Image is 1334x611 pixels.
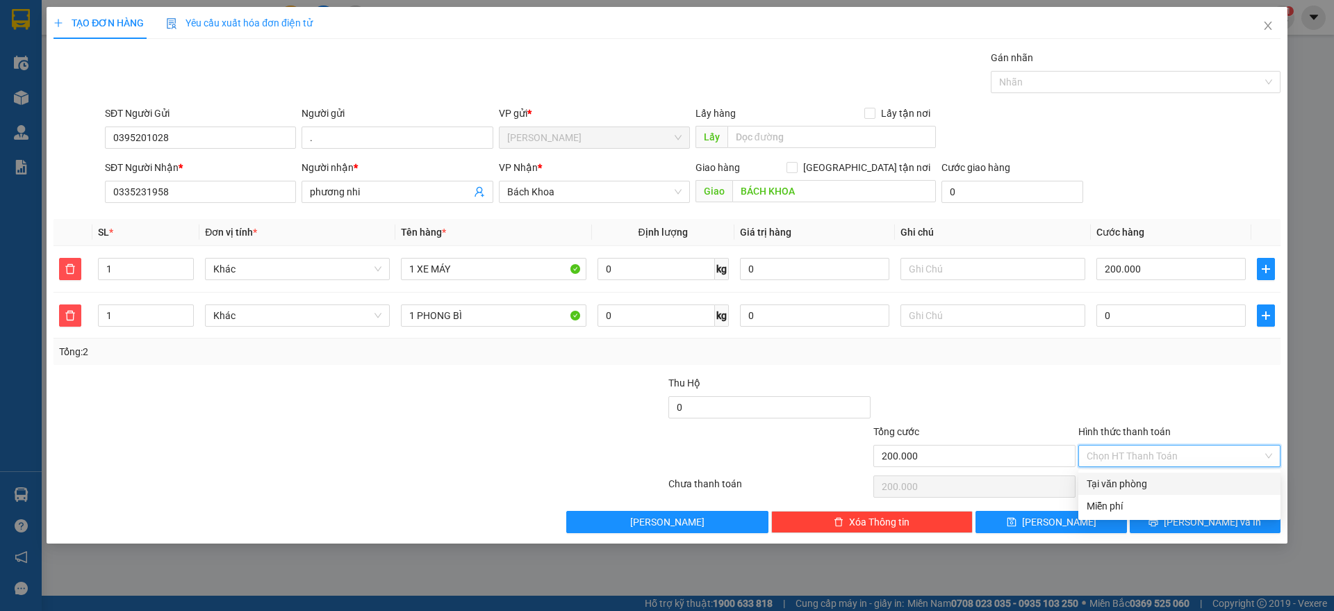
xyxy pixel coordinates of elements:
[630,514,705,530] span: [PERSON_NAME]
[213,305,381,326] span: Khác
[639,227,688,238] span: Định lượng
[695,126,727,148] span: Lấy
[12,60,123,79] div: 0336729381
[900,258,1085,280] input: Ghi Chú
[1257,304,1275,327] button: plus
[166,17,313,28] span: Yêu cầu xuất hóa đơn điện tử
[849,514,909,530] span: Xóa Thông tin
[1258,263,1274,275] span: plus
[715,304,729,327] span: kg
[59,304,81,327] button: delete
[1087,476,1272,491] div: Tại văn phòng
[60,310,81,321] span: delete
[105,106,296,121] div: SĐT Người Gửi
[133,89,151,104] span: TC:
[732,180,936,202] input: Dọc đường
[740,258,889,280] input: 0
[133,13,166,28] span: Nhận:
[991,52,1033,63] label: Gán nhãn
[12,43,123,60] div: .
[12,12,123,43] div: [PERSON_NAME]
[740,304,889,327] input: 0
[1022,514,1096,530] span: [PERSON_NAME]
[59,258,81,280] button: delete
[302,106,493,121] div: Người gửi
[875,106,936,121] span: Lấy tận nơi
[302,160,493,175] div: Người nhận
[166,18,177,29] img: icon
[53,18,63,28] span: plus
[205,227,257,238] span: Đơn vị tính
[695,108,736,119] span: Lấy hàng
[566,511,768,533] button: [PERSON_NAME]
[474,186,485,197] span: user-add
[1078,426,1171,437] label: Hình thức thanh toán
[798,160,936,175] span: [GEOGRAPHIC_DATA] tận nơi
[834,517,843,528] span: delete
[1249,7,1287,46] button: Close
[695,180,732,202] span: Giao
[941,162,1010,173] label: Cước giao hàng
[668,377,700,389] span: Thu Hộ
[53,17,144,28] span: TẠO ĐƠN HÀNG
[715,258,729,280] span: kg
[1262,20,1274,31] span: close
[59,344,515,359] div: Tổng: 2
[507,127,682,148] span: Gia Kiệm
[695,162,740,173] span: Giao hàng
[1258,310,1274,321] span: plus
[1087,498,1272,514] div: Miễn phí
[975,511,1126,533] button: save[PERSON_NAME]
[133,62,230,81] div: 0982171768
[401,227,446,238] span: Tên hàng
[499,162,538,173] span: VP Nhận
[401,258,586,280] input: VD: Bàn, Ghế
[1257,258,1275,280] button: plus
[507,181,682,202] span: Bách Khoa
[727,126,936,148] input: Dọc đường
[873,426,919,437] span: Tổng cước
[1007,517,1016,528] span: save
[133,45,230,62] div: THẢO
[60,263,81,275] span: delete
[105,160,296,175] div: SĐT Người Nhận
[1096,227,1144,238] span: Cước hàng
[1130,511,1281,533] button: printer[PERSON_NAME] và In
[133,12,230,45] div: GH Tận Nơi
[1148,517,1158,528] span: printer
[401,304,586,327] input: VD: Bàn, Ghế
[667,476,872,500] div: Chưa thanh toán
[98,227,109,238] span: SL
[1164,514,1261,530] span: [PERSON_NAME] và In
[213,259,381,279] span: Khác
[900,304,1085,327] input: Ghi Chú
[771,511,973,533] button: deleteXóa Thông tin
[12,12,33,26] span: Gửi:
[499,106,690,121] div: VP gửi
[895,219,1091,246] th: Ghi chú
[941,181,1083,203] input: Cước giao hàng
[133,81,217,227] span: 211 LÔ 1, CX THANH ĐA P27 BÌNH THẠNH
[740,227,791,238] span: Giá trị hàng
